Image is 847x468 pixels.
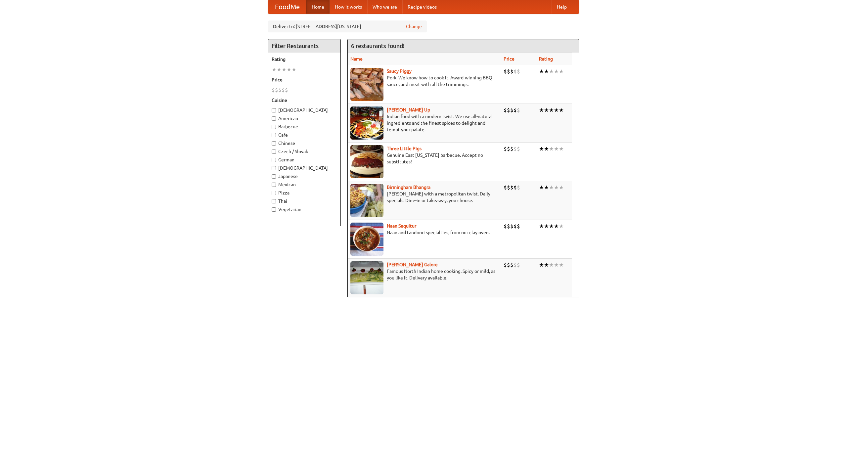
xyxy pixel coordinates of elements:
[282,66,287,73] li: ★
[517,261,520,269] li: $
[549,106,554,114] li: ★
[504,261,507,269] li: $
[544,145,549,152] li: ★
[517,106,520,114] li: $
[272,108,276,112] input: [DEMOGRAPHIC_DATA]
[272,165,337,171] label: [DEMOGRAPHIC_DATA]
[272,190,337,196] label: Pizza
[554,184,559,191] li: ★
[350,268,498,281] p: Famous North Indian home cooking. Spicy or mild, as you like it. Delivery available.
[507,223,510,230] li: $
[272,207,276,212] input: Vegetarian
[350,56,363,62] a: Name
[350,191,498,204] p: [PERSON_NAME] with a metropolitan twist. Daily specials. Dine-in or takeaway, you choose.
[510,106,513,114] li: $
[517,145,520,152] li: $
[387,146,422,151] a: Three Little Pigs
[544,184,549,191] li: ★
[552,0,572,14] a: Help
[544,223,549,230] li: ★
[387,68,412,74] b: Saucy Piggy
[268,39,340,53] h4: Filter Restaurants
[272,97,337,104] h5: Cuisine
[554,145,559,152] li: ★
[507,261,510,269] li: $
[272,107,337,113] label: [DEMOGRAPHIC_DATA]
[272,133,276,137] input: Cafe
[549,68,554,75] li: ★
[268,0,306,14] a: FoodMe
[272,116,276,121] input: American
[544,68,549,75] li: ★
[272,158,276,162] input: German
[272,183,276,187] input: Mexican
[549,145,554,152] li: ★
[272,123,337,130] label: Barbecue
[539,145,544,152] li: ★
[272,206,337,213] label: Vegetarian
[387,262,438,267] a: [PERSON_NAME] Galore
[406,23,422,30] a: Change
[402,0,442,14] a: Recipe videos
[559,261,564,269] li: ★
[350,113,498,133] p: Indian food with a modern twist. We use all-natural ingredients and the finest spices to delight ...
[272,56,337,63] h5: Rating
[272,115,337,122] label: American
[554,106,559,114] li: ★
[272,181,337,188] label: Mexican
[539,223,544,230] li: ★
[549,261,554,269] li: ★
[350,229,498,236] p: Naan and tandoori specialties, from our clay oven.
[272,125,276,129] input: Barbecue
[517,68,520,75] li: $
[268,21,427,32] div: Deliver to: [STREET_ADDRESS][US_STATE]
[306,0,330,14] a: Home
[278,86,282,94] li: $
[351,43,405,49] ng-pluralize: 6 restaurants found!
[272,141,276,146] input: Chinese
[513,223,517,230] li: $
[277,66,282,73] li: ★
[350,152,498,165] p: Genuine East [US_STATE] barbecue. Accept no substitutes!
[507,184,510,191] li: $
[554,261,559,269] li: ★
[272,149,276,154] input: Czech / Slovak
[350,74,498,88] p: Pork. We know how to cook it. Award-winning BBQ sauce, and meat with all the trimmings.
[517,184,520,191] li: $
[272,199,276,203] input: Thai
[387,107,430,112] a: [PERSON_NAME] Up
[539,106,544,114] li: ★
[285,86,288,94] li: $
[539,184,544,191] li: ★
[504,184,507,191] li: $
[539,56,553,62] a: Rating
[387,185,430,190] a: Birmingham Bhangra
[559,223,564,230] li: ★
[507,106,510,114] li: $
[275,86,278,94] li: $
[387,223,416,229] b: Naan Sequitur
[350,68,383,101] img: saucy.jpg
[272,140,337,147] label: Chinese
[507,145,510,152] li: $
[513,145,517,152] li: $
[559,68,564,75] li: ★
[513,261,517,269] li: $
[291,66,296,73] li: ★
[272,86,275,94] li: $
[350,261,383,294] img: currygalore.jpg
[510,68,513,75] li: $
[504,56,514,62] a: Price
[504,223,507,230] li: $
[559,184,564,191] li: ★
[510,223,513,230] li: $
[554,68,559,75] li: ★
[510,145,513,152] li: $
[504,106,507,114] li: $
[507,68,510,75] li: $
[272,173,337,180] label: Japanese
[513,184,517,191] li: $
[367,0,402,14] a: Who we are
